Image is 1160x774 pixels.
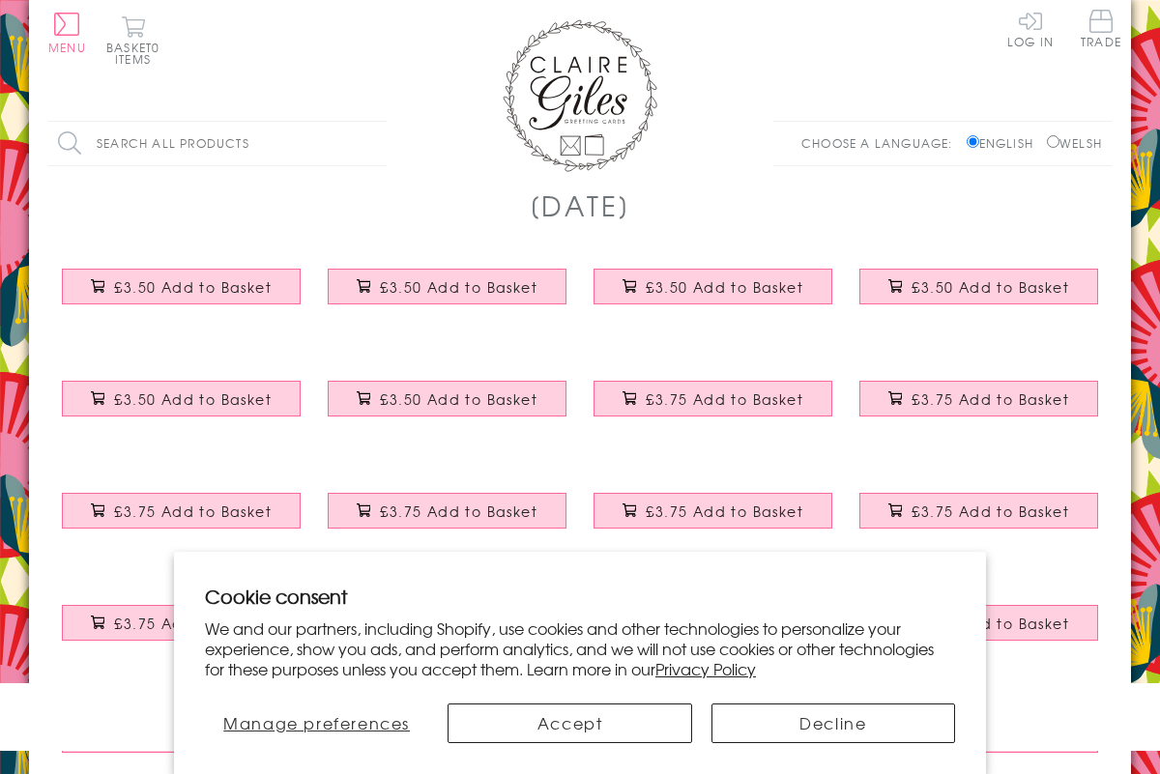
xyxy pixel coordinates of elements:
button: £3.50 Add to Basket [328,381,567,416]
span: £3.50 Add to Basket [912,277,1069,297]
a: Privacy Policy [655,657,756,680]
button: £3.75 Add to Basket [859,493,1099,529]
a: Father's Day Greeting Card, You're the Bomb Dad! Embellished with a tassel £3.75 Add to Basket [48,478,314,561]
a: Father's Day Card, Top Dad, text foiled in shiny gold £3.50 Add to Basket [846,254,1112,337]
span: £3.75 Add to Basket [114,614,272,633]
a: Father's Day Greeting Card, Dab Dad, Embellished with a colourful tassel £3.75 Add to Basket [580,366,846,449]
button: £3.75 Add to Basket [328,493,567,529]
a: Father's Day Greeting Card, # 1 Dad Rosette, Embellished with a colourful tassel £3.75 Add to Basket [846,366,1112,449]
span: £3.50 Add to Basket [646,277,803,297]
span: £3.50 Add to Basket [114,277,272,297]
button: £3.75 Add to Basket [594,381,833,416]
a: Trade [1081,10,1121,51]
span: £3.75 Add to Basket [114,502,272,521]
h2: Cookie consent [205,583,955,610]
a: Father's Day Card, Ice Pops, Daddy Cool, Tassel Embellished £3.75 Add to Basket [48,590,314,674]
span: £3.50 Add to Basket [380,277,537,297]
span: Trade [1081,10,1121,47]
input: Welsh [1047,135,1059,148]
input: Search [367,122,387,165]
a: Father's Day Greeting Card, Hot Air Balloon, Embellished with a colourful tassel £3.75 Add to Basket [580,478,846,561]
span: 0 items [115,39,159,68]
a: Father's Day Greeting Card, #BestDad, Embellished with a colourful tassel £3.75 Add to Basket [314,478,580,561]
a: Father's Day Card, Best Dad, text foiled in shiny gold £3.50 Add to Basket [314,254,580,337]
h1: [DATE] [530,186,631,225]
span: Menu [48,39,86,56]
a: Father's Day Card, Super Dad, text foiled in shiny gold £3.50 Add to Basket [580,254,846,337]
input: Search all products [48,122,387,165]
label: English [967,134,1043,152]
p: We and our partners, including Shopify, use cookies and other technologies to personalize your ex... [205,618,955,678]
button: Manage preferences [205,703,428,743]
button: £3.50 Add to Basket [62,269,302,304]
span: £3.75 Add to Basket [646,389,803,409]
button: £3.50 Add to Basket [328,269,567,304]
span: £3.50 Add to Basket [380,389,537,409]
a: Log In [1007,10,1054,47]
img: Claire Giles Greetings Cards [503,19,657,172]
button: £3.75 Add to Basket [62,605,302,641]
span: Manage preferences [223,711,410,734]
span: £3.75 Add to Basket [912,502,1069,521]
span: £3.75 Add to Basket [646,502,803,521]
button: Decline [711,703,955,743]
a: Father's Day Card, Daddy & Baby Whale, Embellished with colourful tassel £3.75 Add to Basket [846,478,1112,561]
button: £3.75 Add to Basket [859,381,1099,416]
a: Father's Day Card, Dad You Rock, text foiled in shiny gold £3.50 Add to Basket [48,366,314,449]
p: Choose a language: [801,134,963,152]
button: £3.75 Add to Basket [62,493,302,529]
span: £3.75 Add to Basket [912,614,1069,633]
button: Accept [448,703,691,743]
button: Menu [48,13,86,53]
span: £3.75 Add to Basket [380,502,537,521]
input: English [967,135,979,148]
button: £3.75 Add to Basket [594,493,833,529]
a: Father's Day Card, Mr Awesome, text foiled in shiny gold £3.50 Add to Basket [48,254,314,337]
label: Welsh [1047,134,1102,152]
button: £3.50 Add to Basket [62,381,302,416]
a: Father's Day Card, No. 1 Dad, text foiled in shiny gold £3.50 Add to Basket [314,366,580,449]
button: Basket0 items [106,15,159,65]
span: £3.75 Add to Basket [912,389,1069,409]
span: £3.50 Add to Basket [114,389,272,409]
button: £3.50 Add to Basket [859,269,1099,304]
button: £3.50 Add to Basket [594,269,833,304]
